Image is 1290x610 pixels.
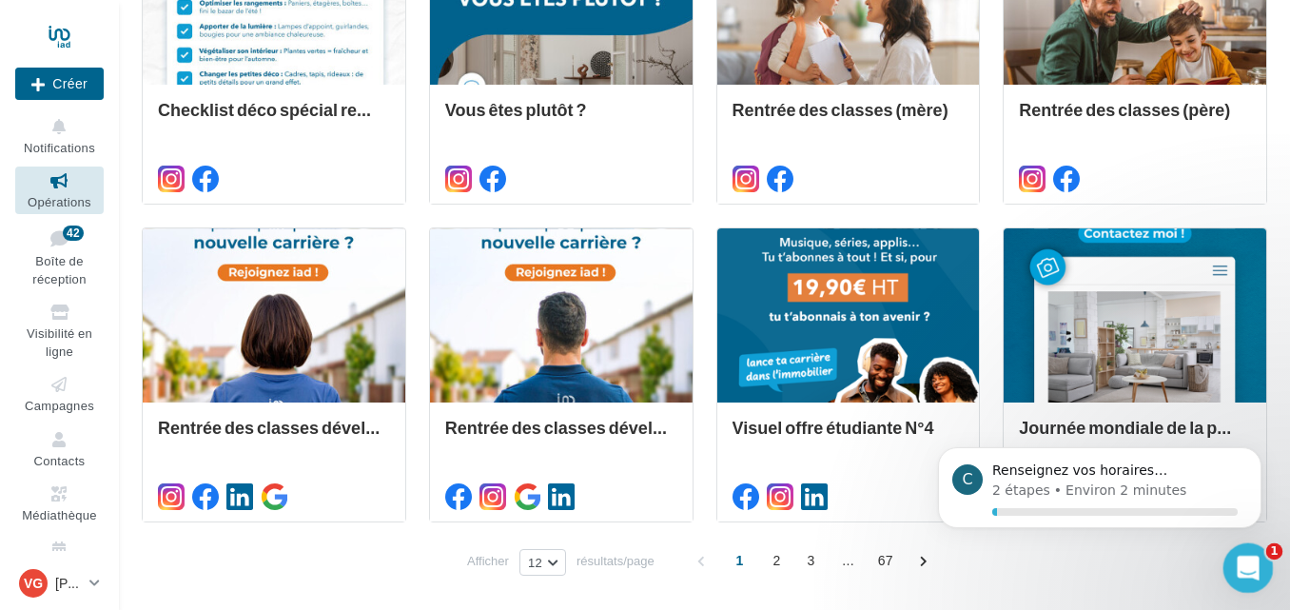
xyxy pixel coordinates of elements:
[158,100,390,138] div: Checklist déco spécial rentrée
[528,555,542,570] span: 12
[15,112,104,159] button: Notifications
[445,418,677,456] div: Rentrée des classes développement (conseiller)
[158,418,390,456] div: Rentrée des classes développement (conseillère)
[15,480,104,526] a: Médiathèque
[909,425,1290,559] iframe: Intercom notifications message
[28,194,91,209] span: Opérations
[870,545,901,576] span: 67
[445,100,677,138] div: Vous êtes plutôt ?
[24,574,43,593] span: VG
[762,545,792,576] span: 2
[577,552,655,570] span: résultats/page
[519,549,566,576] button: 12
[733,418,965,456] div: Visuel offre étudiante N°4
[15,565,104,601] a: VG [PERSON_NAME]
[22,507,97,522] span: Médiathèque
[34,453,86,468] span: Contacts
[1019,418,1251,456] div: Journée mondiale de la photographie
[63,226,84,241] div: 42
[27,325,92,359] span: Visibilité en ligne
[733,100,965,138] div: Rentrée des classes (mère)
[15,68,104,100] button: Créer
[1266,543,1283,561] span: 1
[15,535,104,581] a: Calendrier
[32,253,86,286] span: Boîte de réception
[15,425,104,472] a: Contacts
[1019,100,1251,138] div: Rentrée des classes (père)
[15,370,104,417] a: Campagnes
[15,167,104,213] a: Opérations
[15,298,104,363] a: Visibilité en ligne
[15,222,104,291] a: Boîte de réception42
[467,552,509,570] span: Afficher
[725,545,755,576] span: 1
[55,574,82,593] p: [PERSON_NAME]
[796,545,827,576] span: 3
[24,140,95,155] span: Notifications
[25,398,94,413] span: Campagnes
[833,545,864,576] span: ...
[15,68,104,100] div: Nouvelle campagne
[1223,543,1274,594] iframe: Intercom live chat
